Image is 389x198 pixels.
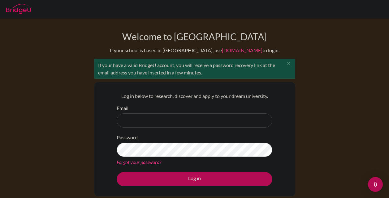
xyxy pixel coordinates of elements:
button: Log in [117,172,272,186]
h1: Welcome to [GEOGRAPHIC_DATA] [122,31,267,42]
button: Close [283,59,295,68]
a: Forgot your password? [117,159,161,165]
label: Email [117,104,128,112]
label: Password [117,134,138,141]
div: Open Intercom Messenger [368,177,383,192]
p: Log in below to research, discover and apply to your dream university. [117,92,272,100]
img: Bridge-U [6,4,31,14]
div: If your school is based in [GEOGRAPHIC_DATA], use to login. [110,47,279,54]
i: close [286,61,291,66]
div: If your have a valid BridgeU account, you will receive a password recovery link at the email addr... [94,59,295,79]
a: [DOMAIN_NAME] [222,47,262,53]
